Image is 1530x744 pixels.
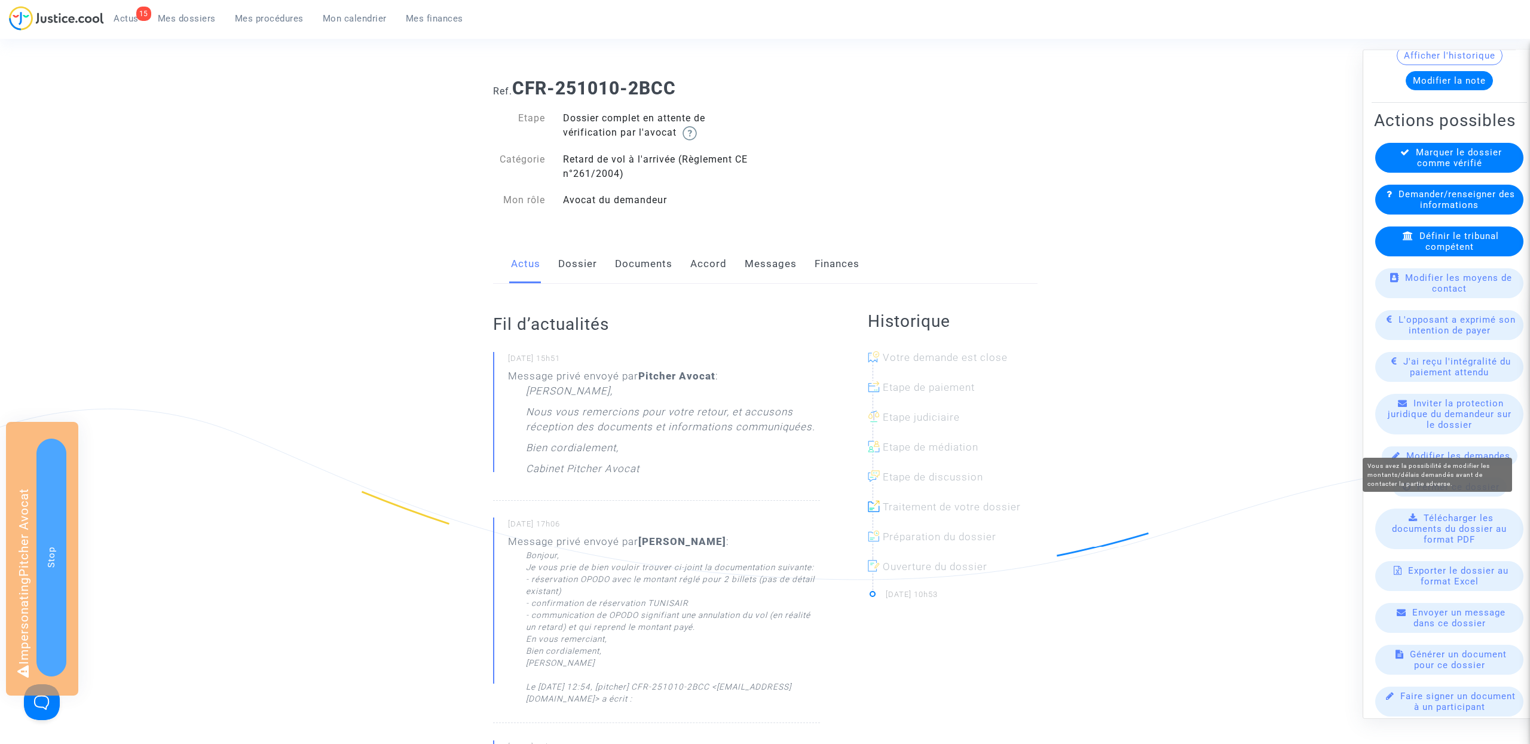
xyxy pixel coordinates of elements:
div: Je vous prie de bien vouloir trouver ci-joint la documentation suivante: [526,561,820,573]
span: Ref. [493,85,512,97]
small: [DATE] 17h06 [508,519,820,534]
div: [PERSON_NAME] [526,657,820,669]
b: CFR-251010-2BCC [512,78,676,99]
span: Fermer ce dossier [1417,482,1500,492]
div: 15 [136,7,151,21]
span: Télécharger les documents du dossier au format PDF [1392,513,1507,545]
span: Modifier les demandes [1406,451,1510,461]
div: Le [DATE] 12:54, [pitcher] CFR-251010-2BCC <[EMAIL_ADDRESS][DOMAIN_NAME]> a écrit : [526,681,820,705]
h2: Fil d’actualités [493,314,820,335]
b: [PERSON_NAME] [638,535,726,547]
span: Exporter le dossier au format Excel [1408,565,1508,587]
span: Marquer le dossier comme vérifié [1416,147,1502,169]
span: Stop [46,547,57,568]
span: Demander/renseigner des informations [1399,189,1515,210]
button: Modifier la note [1406,71,1493,90]
a: Documents [615,244,672,284]
span: Générer un document pour ce dossier [1410,649,1507,670]
span: Mes procédures [235,13,304,24]
span: Mon calendrier [323,13,387,24]
span: Mes finances [406,13,463,24]
button: Stop [36,439,66,676]
img: jc-logo.svg [9,6,104,30]
a: Finances [815,244,859,284]
div: Etape [484,111,555,140]
div: Retard de vol à l'arrivée (Règlement CE n°261/2004) [554,152,765,181]
p: Bien cordialement, [526,440,619,461]
a: 15Actus [104,10,148,27]
a: Accord [690,244,727,284]
small: [DATE] 15h51 [508,353,820,369]
p: Cabinet Pitcher Avocat [526,461,639,482]
span: L'opposant a exprimé son intention de payer [1399,314,1516,336]
p: [PERSON_NAME], [526,384,613,405]
span: J'ai reçu l'intégralité du paiement attendu [1403,356,1511,378]
div: Mon rôle [484,193,555,207]
div: - réservation OPODO avec le montant réglé pour 2 billets (pas de détail existant) [526,573,820,597]
div: En vous remerciant, [526,633,820,645]
div: Bonjour, [526,549,820,669]
span: Inviter la protection juridique du demandeur sur le dossier [1388,398,1511,430]
div: - communication de OPODO signifiant une annulation du vol (en réalité un retard) et qui reprend l... [526,609,820,633]
b: Pitcher Avocat [638,370,715,382]
div: Message privé envoyé par : [508,369,820,482]
p: Nous vous remercions pour votre retour, et accusons réception des documents et informations commu... [526,405,820,440]
div: Message privé envoyé par : [508,534,820,705]
div: Avocat du demandeur [554,193,765,207]
span: Actus [114,13,139,24]
span: Envoyer un message dans ce dossier [1412,607,1505,629]
img: help.svg [683,126,697,140]
span: Mes dossiers [158,13,216,24]
a: Messages [745,244,797,284]
a: Dossier [558,244,597,284]
div: Bien cordialement, [526,645,820,657]
button: Afficher l'historique [1397,46,1503,65]
a: Mes procédures [225,10,313,27]
span: Votre demande est close [883,351,1008,363]
div: Dossier complet en attente de vérification par l'avocat [554,111,765,140]
h2: Historique [868,311,1038,332]
h2: Actions possibles [1374,110,1525,131]
span: Faire signer un document à un participant [1400,691,1516,712]
a: Mes dossiers [148,10,225,27]
div: - confirmation de réservation TUNISAIR [526,597,820,609]
a: Mes finances [396,10,473,27]
iframe: Help Scout Beacon - Open [24,684,60,720]
div: Impersonating [6,422,78,696]
a: Actus [511,244,540,284]
div: Catégorie [484,152,555,181]
span: Définir le tribunal compétent [1419,231,1499,252]
span: Modifier les moyens de contact [1405,273,1512,294]
a: Mon calendrier [313,10,396,27]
